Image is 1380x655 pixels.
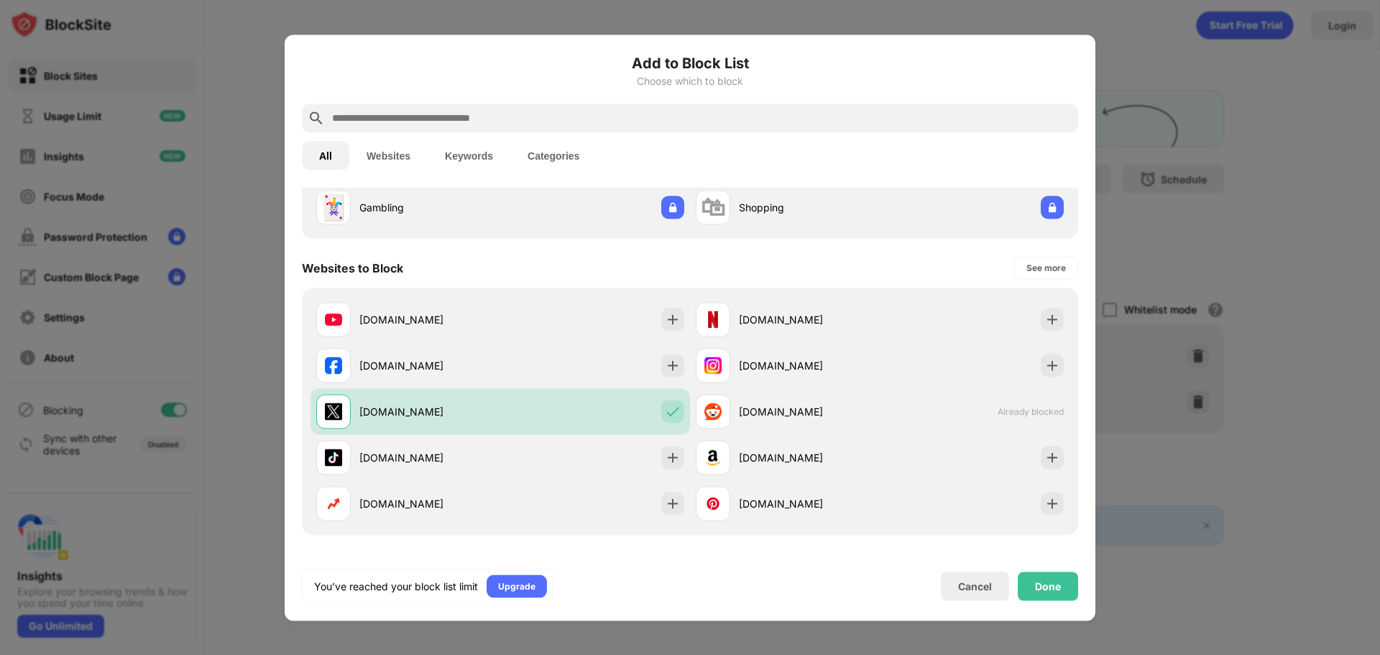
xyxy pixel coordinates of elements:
img: search.svg [308,109,325,127]
div: [DOMAIN_NAME] [739,404,880,419]
div: [DOMAIN_NAME] [359,450,500,465]
div: Upgrade [498,579,535,593]
div: [DOMAIN_NAME] [739,358,880,373]
div: [DOMAIN_NAME] [359,312,500,327]
img: favicons [325,449,342,466]
div: Gambling [359,200,500,215]
img: favicons [325,357,342,374]
div: [DOMAIN_NAME] [739,312,880,327]
img: favicons [325,311,342,328]
div: Choose which to block [302,75,1078,86]
div: [DOMAIN_NAME] [739,496,880,511]
img: favicons [704,311,722,328]
span: Already blocked [998,406,1064,417]
div: 🛍 [701,193,725,222]
img: favicons [325,495,342,512]
button: All [302,141,349,170]
img: favicons [704,403,722,420]
div: [DOMAIN_NAME] [359,404,500,419]
img: favicons [704,357,722,374]
div: Cancel [958,580,992,592]
img: favicons [704,449,722,466]
h6: Add to Block List [302,52,1078,73]
button: Categories [510,141,597,170]
div: [DOMAIN_NAME] [739,450,880,465]
div: Websites to Block [302,260,403,275]
div: Done [1035,580,1061,592]
button: Websites [349,141,428,170]
div: See more [1026,260,1066,275]
div: [DOMAIN_NAME] [359,496,500,511]
div: You’ve reached your block list limit [314,579,478,593]
img: favicons [704,495,722,512]
div: 🃏 [318,193,349,222]
div: Shopping [739,200,880,215]
div: [DOMAIN_NAME] [359,358,500,373]
img: favicons [325,403,342,420]
button: Keywords [428,141,510,170]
